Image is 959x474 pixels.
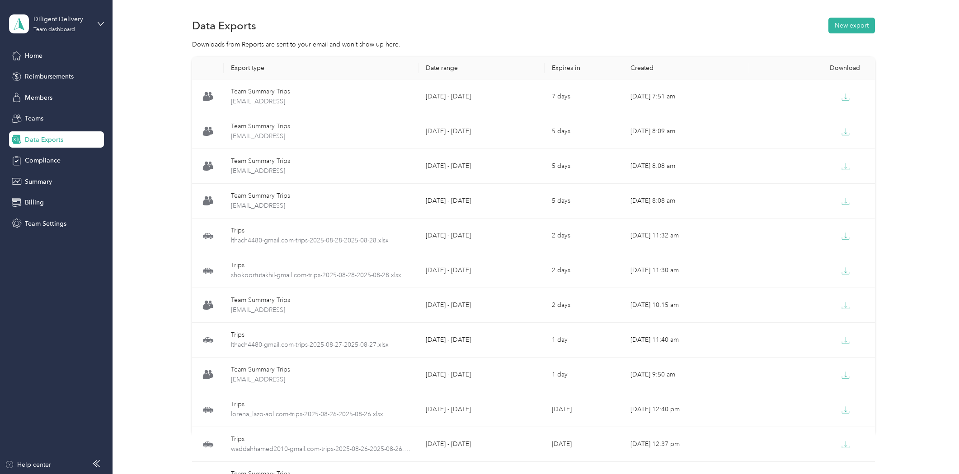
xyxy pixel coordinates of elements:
td: 5 days [545,149,623,184]
div: Team Summary Trips [231,191,412,201]
td: [DATE] 12:37 pm [623,427,749,462]
td: 2 days [545,253,623,288]
th: Export type [224,57,419,79]
td: [DATE] [545,427,623,462]
span: Reimbursements [25,72,74,81]
td: [DATE] 12:40 pm [623,392,749,427]
div: Trips [231,400,412,409]
div: Trips [231,260,412,270]
span: Members [25,93,52,102]
td: 5 days [545,114,623,149]
div: Team Summary Trips [231,365,412,375]
td: [DATE] 8:09 am [623,114,749,149]
span: Teams [25,114,43,123]
span: waddahhamed2010-gmail.com-trips-2025-08-26-2025-08-26.xlsx [231,444,412,454]
span: team-summary-sbell@diligentusa.com-trips-2025-08-28-2025-08-28.xlsx [231,305,412,315]
div: Downloads from Reports are sent to your email and won’t show up here. [192,40,875,49]
h1: Data Exports [192,21,256,30]
span: Team Settings [25,219,66,228]
td: [DATE] - [DATE] [418,149,545,184]
div: Trips [231,330,412,340]
span: Data Exports [25,135,63,144]
th: Expires in [545,57,623,79]
td: 7 days [545,79,623,114]
span: lthach4480-gmail.com-trips-2025-08-27-2025-08-27.xlsx [231,340,412,350]
td: [DATE] - [DATE] [418,323,545,358]
div: Team Summary Trips [231,156,412,166]
td: [DATE] - [DATE] [418,114,545,149]
span: team-summary-sbell@diligentusa.com-trips-2025-08-31-2025-08-31.xlsx [231,201,412,211]
td: 1 day [545,323,623,358]
span: team-summary-sbell@diligentusa.com-trips-2025-08-27-2025-08-27.xlsx [231,375,412,385]
div: Team Summary Trips [231,295,412,305]
td: 5 days [545,184,623,218]
td: [DATE] 8:08 am [623,184,749,218]
td: [DATE] - [DATE] [418,358,545,392]
div: Trips [231,434,412,444]
td: [DATE] 11:32 am [623,218,749,253]
div: Team dashboard [33,27,75,33]
td: [DATE] 9:50 am [623,358,749,392]
span: team-summary-sbell@diligentusa.com-trips-2025-09-01-2025-09-01.xlsx [231,97,412,107]
button: Help center [5,460,51,469]
span: team-summary-sbell@diligentusa.com-trips-2025-08-30-2025-08-30.xlsx [231,166,412,176]
button: New export [828,18,875,33]
td: 2 days [545,218,623,253]
td: [DATE] - [DATE] [418,79,545,114]
td: [DATE] - [DATE] [418,184,545,218]
div: Diligent Delivery [33,14,90,24]
div: Team Summary Trips [231,87,412,97]
th: Date range [418,57,545,79]
td: 1 day [545,358,623,392]
span: lthach4480-gmail.com-trips-2025-08-28-2025-08-28.xlsx [231,236,412,246]
td: [DATE] 11:40 am [623,323,749,358]
td: [DATE] - [DATE] [418,427,545,462]
td: [DATE] [545,392,623,427]
div: Download [757,64,868,72]
td: [DATE] - [DATE] [418,288,545,323]
td: [DATE] - [DATE] [418,392,545,427]
th: Created [623,57,749,79]
td: [DATE] 10:15 am [623,288,749,323]
div: Team Summary Trips [231,121,412,131]
span: Billing [25,198,44,207]
span: Summary [25,177,52,186]
td: [DATE] - [DATE] [418,218,545,253]
span: lorena_lazo-aol.com-trips-2025-08-26-2025-08-26.xlsx [231,409,412,419]
span: Compliance [25,156,61,165]
span: team-summary-sbell@diligentusa.com-trips-2025-08-29-2025-08-29.xlsx [231,131,412,141]
td: [DATE] - [DATE] [418,253,545,288]
iframe: Everlance-gr Chat Button Frame [908,423,959,474]
td: [DATE] 8:08 am [623,149,749,184]
span: shokoortutakhil-gmail.com-trips-2025-08-28-2025-08-28.xlsx [231,270,412,280]
td: [DATE] 11:30 am [623,253,749,288]
div: Trips [231,226,412,236]
span: Home [25,51,42,60]
td: 2 days [545,288,623,323]
td: [DATE] 7:51 am [623,79,749,114]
